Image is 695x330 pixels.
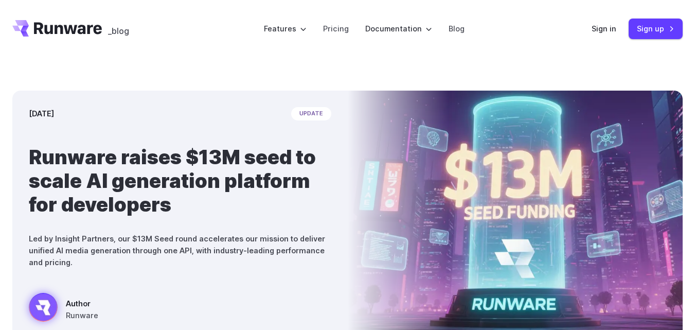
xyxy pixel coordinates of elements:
[108,27,129,35] span: _blog
[29,108,54,119] time: [DATE]
[66,298,98,309] span: Author
[592,23,616,34] a: Sign in
[29,293,98,326] a: Futuristic city scene with neon lights showing Runware announcement of $13M seed funding in large...
[323,23,349,34] a: Pricing
[29,145,331,216] h1: Runware raises $13M seed to scale AI generation platform for developers
[629,19,683,39] a: Sign up
[365,23,432,34] label: Documentation
[291,107,331,120] span: update
[12,20,102,37] a: Go to /
[108,20,129,37] a: _blog
[264,23,307,34] label: Features
[66,309,98,321] span: Runware
[29,233,331,268] p: Led by Insight Partners, our $13M Seed round accelerates our mission to deliver unified AI media ...
[449,23,465,34] a: Blog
